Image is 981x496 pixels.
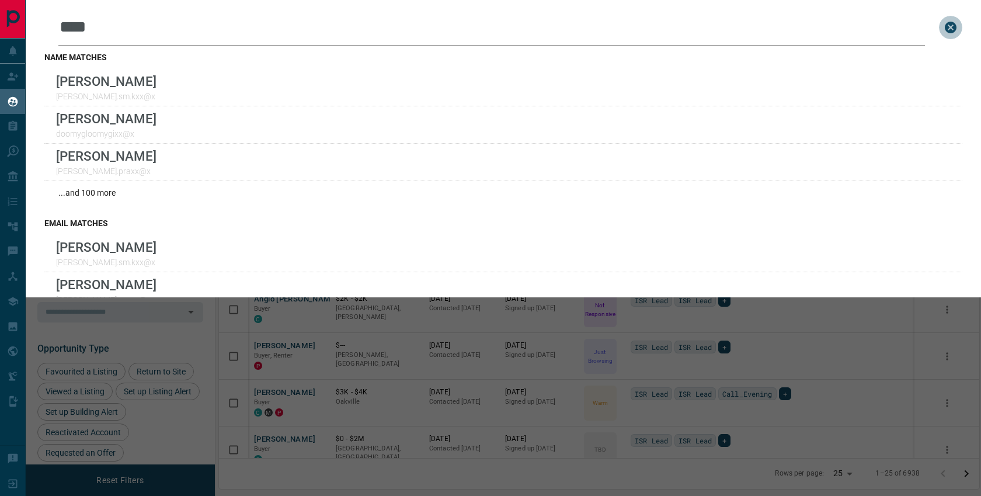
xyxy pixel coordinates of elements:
p: [PERSON_NAME].sm.kxx@x [56,258,156,267]
p: [PERSON_NAME].praxx@x [56,295,156,304]
h3: email matches [44,218,962,228]
p: [PERSON_NAME] [56,74,156,89]
p: [PERSON_NAME] [56,148,156,164]
p: doomygloomygixx@x [56,129,156,138]
p: [PERSON_NAME].sm.kxx@x [56,92,156,101]
div: ...and 100 more [44,181,962,204]
button: close search bar [939,16,962,39]
p: [PERSON_NAME].praxx@x [56,167,156,176]
h3: name matches [44,53,962,62]
p: [PERSON_NAME] [56,277,156,292]
p: [PERSON_NAME] [56,240,156,255]
p: [PERSON_NAME] [56,111,156,126]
